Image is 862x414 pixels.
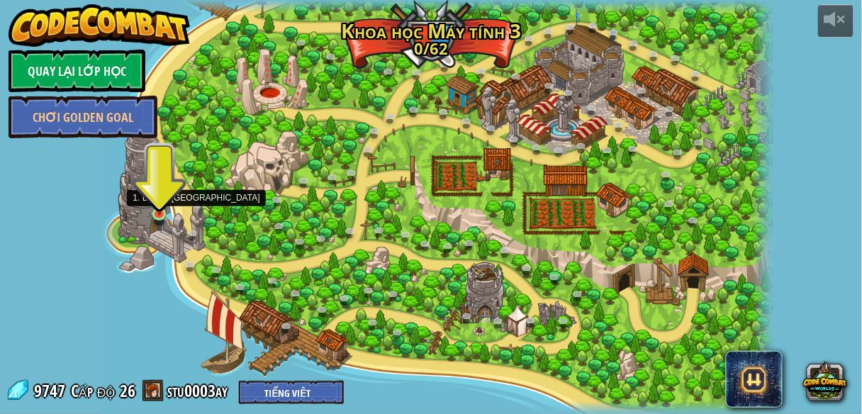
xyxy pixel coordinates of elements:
span: 9747 [34,379,69,402]
a: stu0003ay [167,379,232,402]
a: Chơi Golden Goal [9,96,157,138]
span: 26 [120,379,135,402]
span: Cấp độ [71,379,115,403]
a: Quay lại Lớp Học [9,50,145,92]
button: Tùy chỉnh âm lượng [818,4,853,38]
img: CodeCombat - Learn how to code by playing a game [9,4,190,47]
img: level-banner-unstarted.png [152,179,167,216]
